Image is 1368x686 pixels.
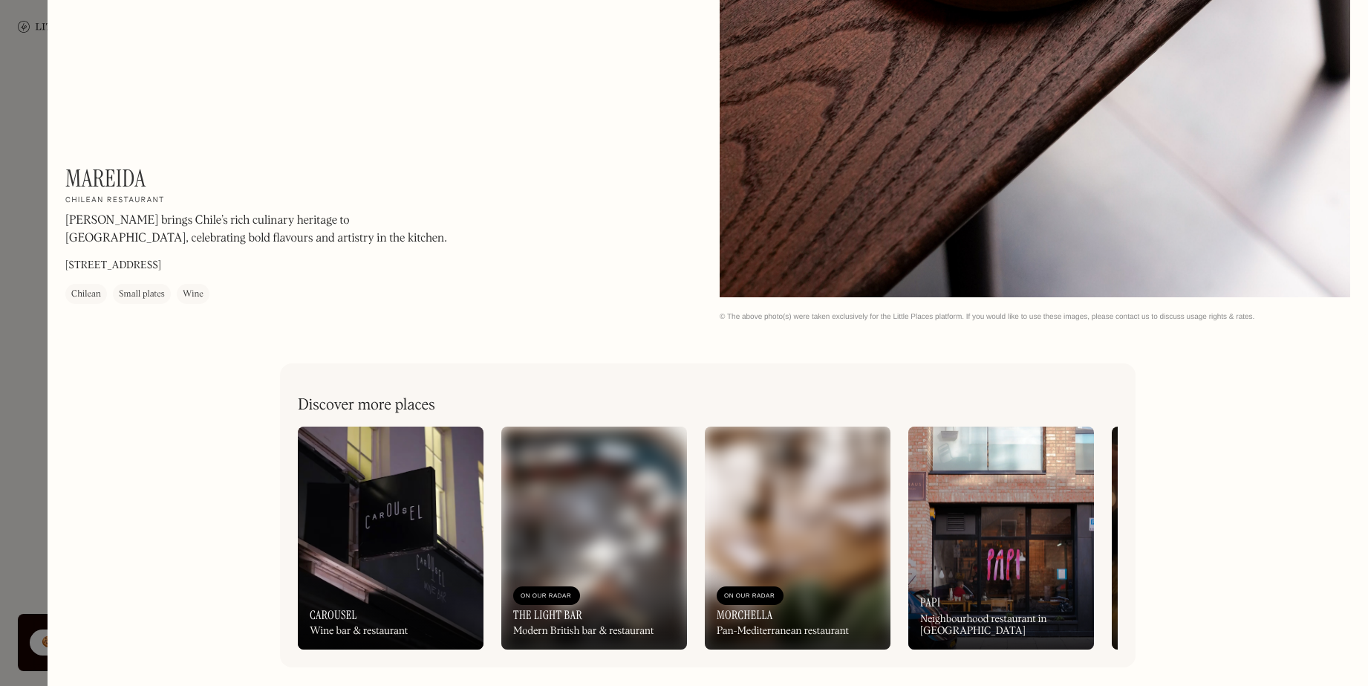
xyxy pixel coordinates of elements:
a: PapiNeighbourhood restaurant in [GEOGRAPHIC_DATA] [908,427,1094,650]
p: [STREET_ADDRESS] [65,258,161,274]
div: Pan-Mediterranean restaurant [717,625,849,638]
div: Chilean [71,287,101,302]
h2: Discover more places [298,396,435,415]
div: On Our Radar [724,589,776,604]
h3: Carousel [310,608,357,622]
a: On Our RadarMorchellaPan-Mediterranean restaurant [705,427,890,650]
h1: Mareida [65,164,146,192]
h3: The Light Bar [513,608,582,622]
a: On Our RadarThe Light BarModern British bar & restaurant [501,427,687,650]
div: Wine [183,287,203,302]
div: Wine bar & restaurant [310,625,408,638]
h3: Morchella [717,608,772,622]
div: © The above photo(s) were taken exclusively for the Little Places platform. If you would like to ... [720,312,1350,322]
div: On Our Radar [521,589,573,604]
div: Small plates [119,287,165,302]
h3: Papi [920,595,940,609]
h2: Chilean restaurant [65,195,165,206]
div: Modern British bar & restaurant [513,625,654,638]
a: KipferlAustrian coffeehouse, kitchen & shop [1112,427,1297,650]
a: CarouselWine bar & restaurant [298,427,483,650]
p: [PERSON_NAME] brings Chile’s rich culinary heritage to [GEOGRAPHIC_DATA], celebrating bold flavou... [65,212,466,247]
div: Neighbourhood restaurant in [GEOGRAPHIC_DATA] [920,613,1082,638]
